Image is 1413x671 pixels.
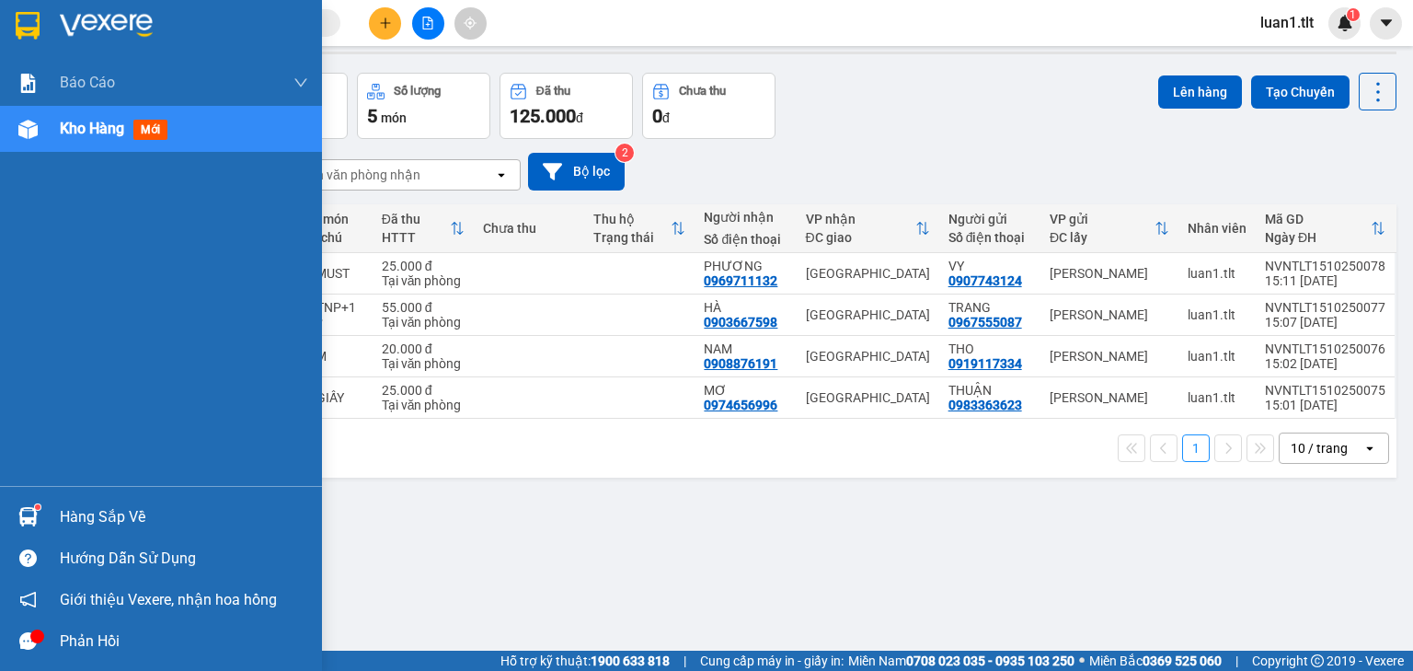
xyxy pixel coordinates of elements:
[35,504,40,510] sup: 1
[357,73,490,139] button: Số lượng5món
[1188,390,1246,405] div: luan1.tlt
[60,628,308,655] div: Phản hồi
[1337,15,1353,31] img: icon-new-feature
[948,230,1031,245] div: Số điện thoại
[528,153,625,191] button: Bộ lọc
[500,73,633,139] button: Đã thu125.000đ
[382,315,465,330] div: Tại văn phòng
[1265,356,1385,371] div: 15:02 [DATE]
[1370,7,1402,40] button: caret-down
[642,73,775,139] button: Chưa thu0đ
[60,503,308,531] div: Hàng sắp về
[948,212,1031,226] div: Người gửi
[906,654,1074,668] strong: 0708 023 035 - 0935 103 250
[1050,212,1155,226] div: VP gửi
[652,105,662,127] span: 0
[18,507,38,526] img: warehouse-icon
[1246,11,1328,34] span: luan1.tlt
[60,120,124,137] span: Kho hàng
[662,110,670,125] span: đ
[704,273,777,288] div: 0969711132
[382,341,465,356] div: 20.000 đ
[1347,8,1360,21] sup: 1
[382,230,450,245] div: HTTT
[298,230,362,245] div: Ghi chú
[1188,221,1246,236] div: Nhân viên
[536,85,570,98] div: Đã thu
[421,17,434,29] span: file-add
[704,356,777,371] div: 0908876191
[16,12,40,40] img: logo-vxr
[133,120,167,140] span: mới
[1040,204,1178,253] th: Toggle SortBy
[1311,654,1324,667] span: copyright
[1050,266,1169,281] div: [PERSON_NAME]
[373,204,474,253] th: Toggle SortBy
[704,315,777,330] div: 0903667598
[1291,439,1348,457] div: 10 / trang
[382,300,465,315] div: 55.000 đ
[298,212,362,226] div: Tên món
[704,398,777,412] div: 0974656996
[18,120,38,139] img: warehouse-icon
[1362,441,1377,456] svg: open
[679,85,726,98] div: Chưa thu
[367,105,377,127] span: 5
[1188,349,1246,364] div: luan1.tlt
[483,221,575,236] div: Chưa thu
[593,230,671,245] div: Trạng thái
[615,144,634,162] sup: 2
[379,17,392,29] span: plus
[18,74,38,93] img: solution-icon
[948,383,1031,398] div: THUẬN
[948,273,1022,288] div: 0907743124
[381,110,407,125] span: món
[584,204,695,253] th: Toggle SortBy
[510,105,576,127] span: 125.000
[1265,273,1385,288] div: 15:11 [DATE]
[948,341,1031,356] div: THO
[1188,307,1246,322] div: luan1.tlt
[1350,8,1356,21] span: 1
[382,273,465,288] div: Tại văn phòng
[1050,307,1169,322] div: [PERSON_NAME]
[1265,383,1385,398] div: NVNTLT1510250075
[60,588,277,611] span: Giới thiệu Vexere, nhận hoa hồng
[806,230,915,245] div: ĐC giao
[948,300,1031,315] div: TRANG
[19,550,37,567] span: question-circle
[19,591,37,608] span: notification
[1050,230,1155,245] div: ĐC lấy
[948,398,1022,412] div: 0983363623
[298,390,362,405] div: 1K GIẤY
[700,651,844,671] span: Cung cấp máy in - giấy in:
[382,212,450,226] div: Đã thu
[382,356,465,371] div: Tại văn phòng
[60,71,115,94] span: Báo cáo
[576,110,583,125] span: đ
[1265,398,1385,412] div: 15:01 [DATE]
[806,307,930,322] div: [GEOGRAPHIC_DATA]
[704,232,787,247] div: Số điện thoại
[293,166,420,184] div: Chọn văn phòng nhận
[704,259,787,273] div: PHƯƠNG
[1265,315,1385,330] div: 15:07 [DATE]
[1182,434,1210,462] button: 1
[293,75,308,90] span: down
[1050,349,1169,364] div: [PERSON_NAME]
[806,266,930,281] div: [GEOGRAPHIC_DATA]
[382,259,465,273] div: 25.000 đ
[797,204,939,253] th: Toggle SortBy
[1265,230,1371,245] div: Ngày ĐH
[684,651,686,671] span: |
[60,545,308,573] div: Hướng dẫn sử dụng
[1188,266,1246,281] div: luan1.tlt
[1378,15,1395,31] span: caret-down
[298,266,362,281] div: 1T MUST
[1256,204,1395,253] th: Toggle SortBy
[298,300,362,330] div: 1K TNP+1 TNP
[382,383,465,398] div: 25.000 đ
[704,210,787,225] div: Người nhận
[369,7,401,40] button: plus
[1265,300,1385,315] div: NVNTLT1510250077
